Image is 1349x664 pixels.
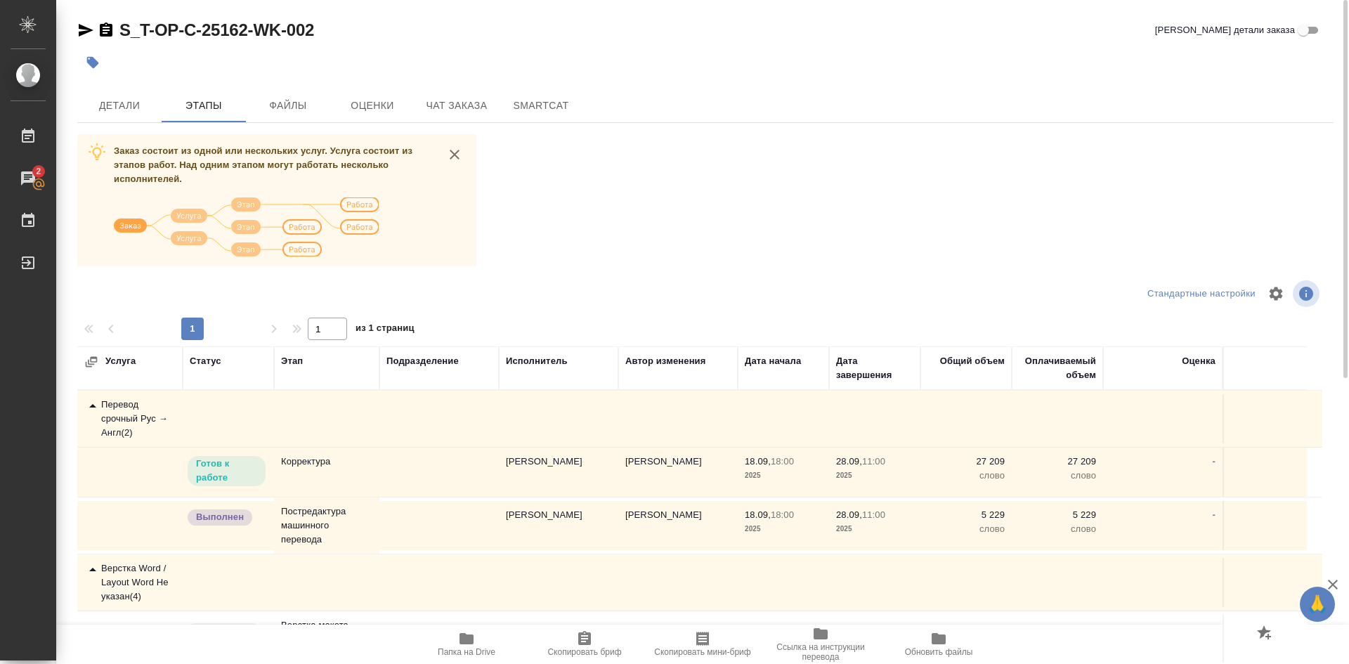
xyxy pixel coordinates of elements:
p: 29.09, [836,623,862,634]
div: Статус [190,354,221,368]
button: close [444,144,465,165]
button: Обновить файлы [880,625,998,664]
a: 2 [4,161,53,196]
p: 18:00 [771,456,794,467]
td: Верстки и дизайна [379,615,499,664]
span: Файлы [254,97,322,115]
button: Развернуть [84,355,98,369]
button: 🙏 [1300,587,1335,622]
td: [PERSON_NAME] [499,615,618,664]
div: Автор изменения [625,354,705,368]
div: Подразделение [386,354,459,368]
a: - [1213,509,1216,520]
p: 28.09, [836,509,862,520]
span: Чат заказа [423,97,490,115]
button: Скопировать бриф [526,625,644,664]
p: 18:00 [771,509,794,520]
div: Услуга [84,354,225,369]
p: 5 229 [927,508,1005,522]
p: 12:00 [862,623,885,634]
span: из 1 страниц [356,320,415,340]
a: S_T-OP-C-25162-WK-002 [119,20,314,39]
p: 28.09, [836,456,862,467]
p: 18.09, [745,456,771,467]
div: Дата завершения [836,354,913,382]
span: Скопировать бриф [547,647,621,657]
button: Скопировать ссылку [98,22,115,39]
span: Ссылка на инструкции перевода [770,642,871,662]
p: В ожидании [196,624,252,638]
td: [PERSON_NAME] [618,501,738,550]
p: 28.09, [745,623,771,634]
p: 30 [1019,622,1096,636]
p: 11:00 [862,456,885,467]
span: Заказ состоит из одной или нескольких услуг. Услуга состоит из этапов работ. Над одним этапом мог... [114,145,412,184]
a: - [1213,456,1216,467]
span: Настроить таблицу [1259,277,1293,311]
div: Перевод срочный Рус → Англ ( 2 ) [84,398,176,440]
button: Ссылка на инструкции перевода [762,625,880,664]
div: Общий объем [940,354,1005,368]
td: [PERSON_NAME] [499,501,618,550]
p: 30 [927,622,1005,636]
span: 🙏 [1305,590,1329,619]
span: 2 [27,164,49,178]
div: Исполнитель [506,354,568,368]
p: 2025 [745,522,822,536]
span: Скопировать мини-бриф [654,647,750,657]
p: Корректура [281,455,372,469]
span: SmartCat [507,97,575,115]
p: 2025 [745,469,822,483]
p: 2025 [836,469,913,483]
button: Скопировать мини-бриф [644,625,762,664]
span: Папка на Drive [438,647,495,657]
span: Детали [86,97,153,115]
div: split button [1144,283,1259,305]
td: [PERSON_NAME] [499,448,618,497]
p: 11:00 [862,509,885,520]
p: 27 209 [927,455,1005,469]
span: [PERSON_NAME] детали заказа [1155,23,1295,37]
div: Верстка Word / Layout Word Не указан ( 4 ) [84,561,176,604]
p: 2025 [836,522,913,536]
p: 11:00 [771,623,794,634]
p: слово [927,522,1005,536]
div: Дата начала [745,354,801,368]
button: Добавить оценку [1253,622,1277,646]
span: Обновить файлы [905,647,973,657]
p: 27 209 [1019,455,1096,469]
span: Оценки [339,97,406,115]
div: Оценка [1182,354,1216,368]
td: [PERSON_NAME] [618,448,738,497]
div: Этап [281,354,303,368]
p: Готов к работе [196,457,257,485]
td: [PERSON_NAME] [618,615,738,664]
a: - [1213,623,1216,634]
span: Посмотреть информацию [1293,280,1322,307]
button: Папка на Drive [408,625,526,664]
p: слово [1019,469,1096,483]
p: слово [927,469,1005,483]
div: Оплачиваемый объем [1019,354,1096,382]
p: Верстка макета средней сложности (MS ... [281,618,372,660]
p: 18.09, [745,509,771,520]
button: Добавить тэг [77,47,108,78]
button: Скопировать ссылку для ЯМессенджера [77,22,94,39]
span: Этапы [170,97,237,115]
p: Выполнен [196,510,244,524]
p: слово [1019,522,1096,536]
p: Постредактура машинного перевода [281,504,372,547]
p: 5 229 [1019,508,1096,522]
